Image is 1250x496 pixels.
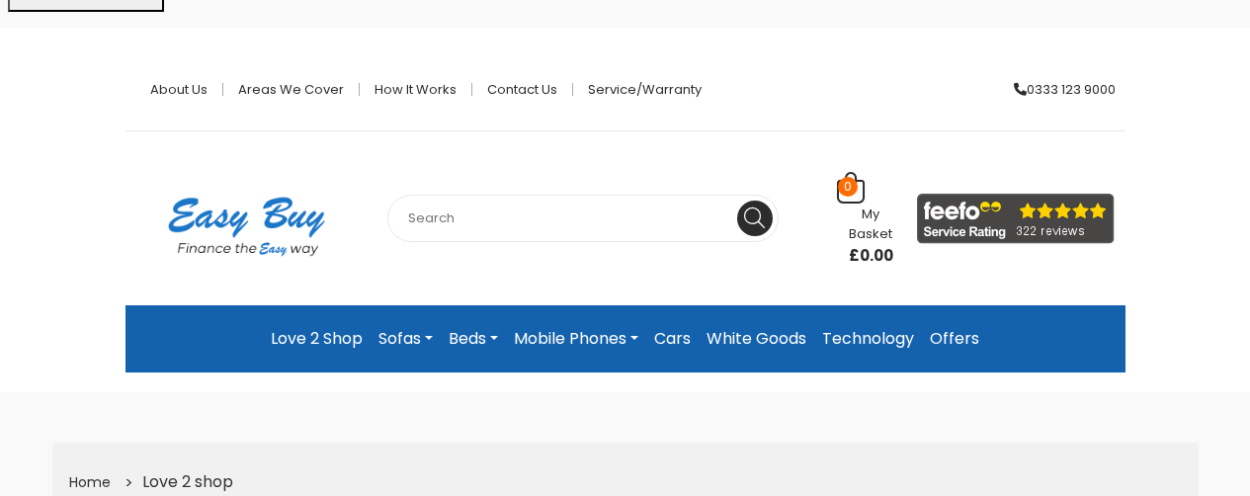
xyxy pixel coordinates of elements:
[573,83,702,96] a: Service/Warranty
[263,321,371,357] a: Love 2 Shop
[506,321,646,357] a: Mobile Phones
[472,83,573,96] a: Contact Us
[814,321,922,357] a: Technology
[223,83,360,96] a: Areas we cover
[848,246,894,266] span: £0.00
[922,321,987,357] a: Offers
[69,472,111,492] a: Home
[135,83,223,96] a: About Us
[148,171,345,282] img: Easy Buy
[360,83,472,96] a: How it works
[441,321,506,357] a: Beds
[808,183,894,225] a: 0 My Basket £0.00
[999,83,1116,96] a: 0333 123 9000
[838,177,858,197] span: 0
[849,205,892,243] span: My Basket
[646,321,699,357] a: Cars
[371,321,441,357] a: Sofas
[699,321,814,357] a: White Goods
[917,194,1115,244] img: feefo_logo
[387,195,779,242] input: Search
